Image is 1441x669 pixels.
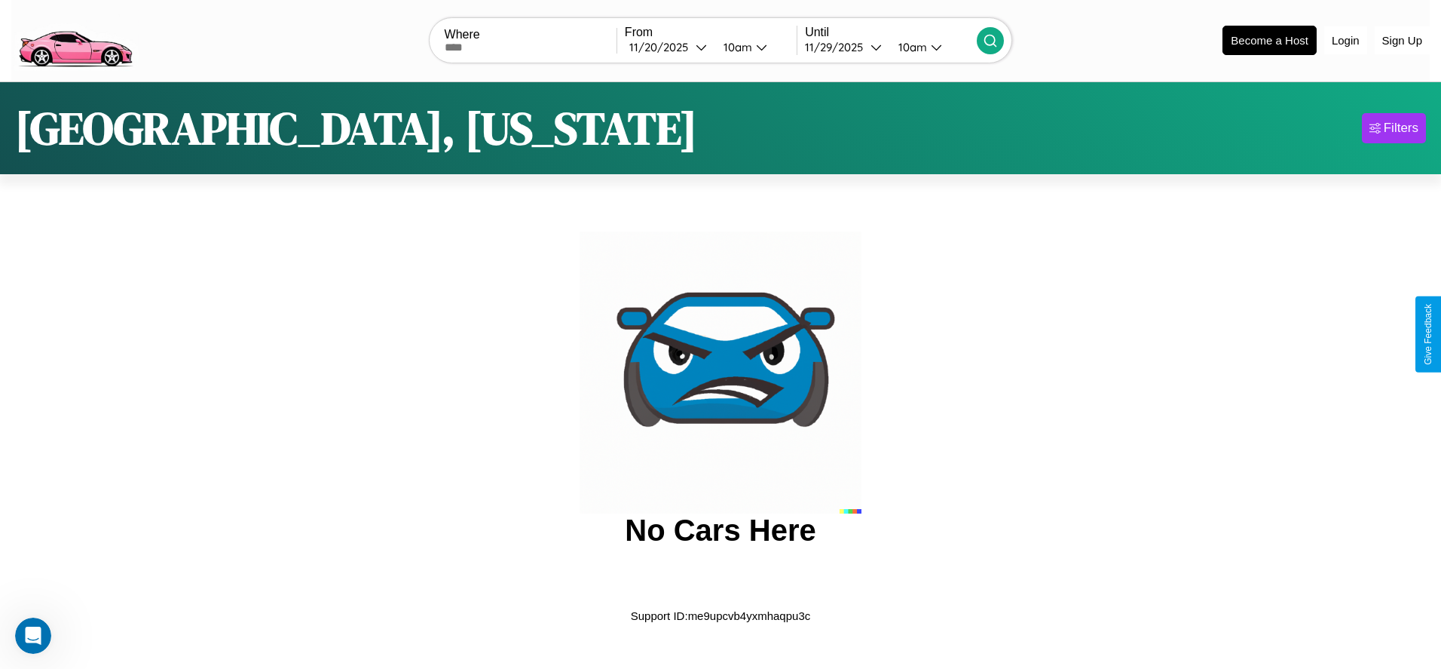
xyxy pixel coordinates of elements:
div: 10am [716,40,756,54]
button: Login [1324,26,1367,54]
label: Until [805,26,977,39]
div: 11 / 20 / 2025 [629,40,696,54]
div: Give Feedback [1423,304,1433,365]
button: 10am [711,39,797,55]
label: From [625,26,797,39]
iframe: Intercom live chat [15,618,51,654]
div: 11 / 29 / 2025 [805,40,870,54]
h2: No Cars Here [625,514,815,548]
button: 11/20/2025 [625,39,711,55]
button: 10am [886,39,977,55]
h1: [GEOGRAPHIC_DATA], [US_STATE] [15,97,697,159]
label: Where [445,28,616,41]
button: Filters [1362,113,1426,143]
button: Sign Up [1375,26,1430,54]
div: 10am [891,40,931,54]
p: Support ID: me9upcvb4yxmhaqpu3c [631,606,810,626]
button: Become a Host [1222,26,1317,55]
img: car [580,232,861,514]
img: logo [11,8,139,71]
div: Filters [1384,121,1418,136]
